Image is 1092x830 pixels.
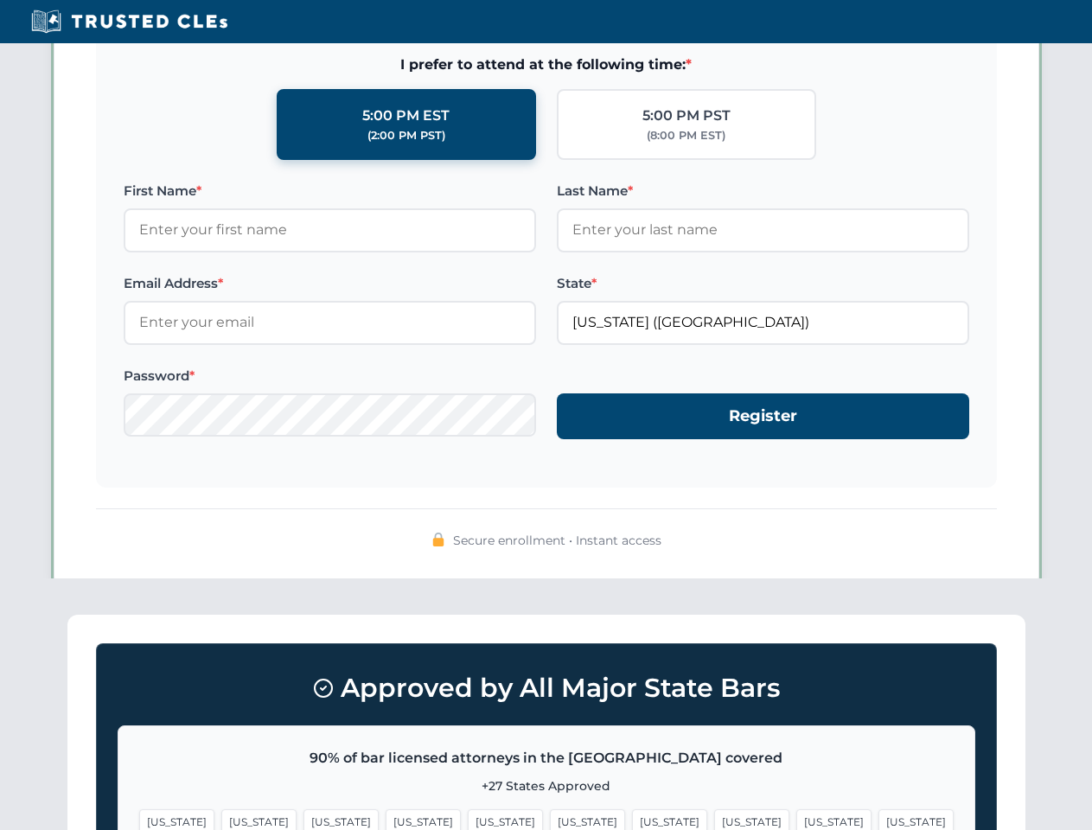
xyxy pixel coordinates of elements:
[139,776,954,795] p: +27 States Approved
[139,747,954,769] p: 90% of bar licensed attorneys in the [GEOGRAPHIC_DATA] covered
[362,105,450,127] div: 5:00 PM EST
[124,366,536,386] label: Password
[118,665,975,712] h3: Approved by All Major State Bars
[647,127,725,144] div: (8:00 PM EST)
[557,273,969,294] label: State
[557,301,969,344] input: Florida (FL)
[557,208,969,252] input: Enter your last name
[124,208,536,252] input: Enter your first name
[124,54,969,76] span: I prefer to attend at the following time:
[431,533,445,546] img: 🔒
[26,9,233,35] img: Trusted CLEs
[124,181,536,201] label: First Name
[642,105,731,127] div: 5:00 PM PST
[453,531,661,550] span: Secure enrollment • Instant access
[124,301,536,344] input: Enter your email
[367,127,445,144] div: (2:00 PM PST)
[557,393,969,439] button: Register
[124,273,536,294] label: Email Address
[557,181,969,201] label: Last Name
